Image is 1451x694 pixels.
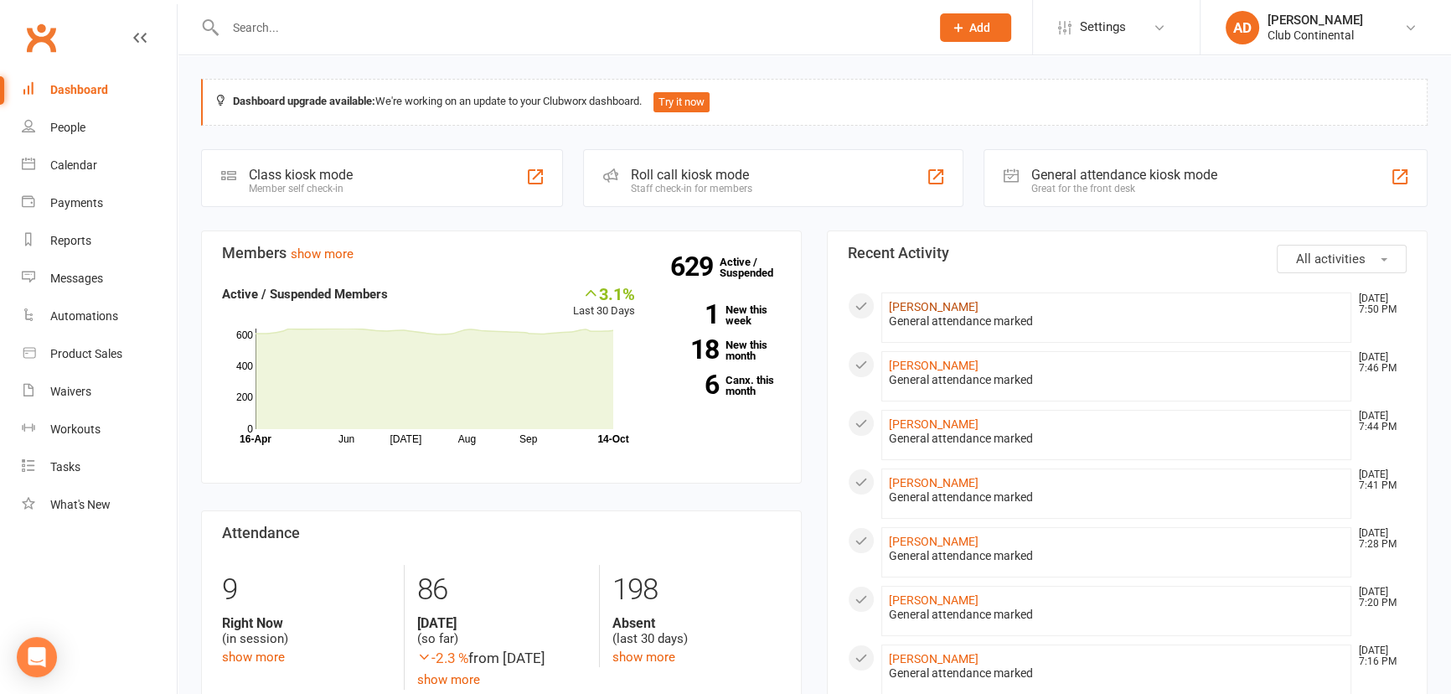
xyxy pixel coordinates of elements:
a: Messages [22,260,177,298]
div: 9 [222,565,391,615]
a: [PERSON_NAME] [889,535,979,548]
div: General attendance marked [889,373,1344,387]
div: (in session) [222,615,391,647]
div: from [DATE] [417,647,586,670]
div: General attendance marked [889,666,1344,681]
div: General attendance marked [889,432,1344,446]
time: [DATE] 7:44 PM [1350,411,1406,432]
div: 198 [612,565,781,615]
time: [DATE] 7:41 PM [1350,469,1406,491]
time: [DATE] 7:28 PM [1350,528,1406,550]
a: [PERSON_NAME] [889,300,979,313]
time: [DATE] 7:20 PM [1350,587,1406,609]
a: 18New this month [660,339,781,361]
a: Workouts [22,411,177,448]
a: Reports [22,222,177,260]
a: Dashboard [22,71,177,109]
div: General attendance marked [889,490,1344,505]
div: [PERSON_NAME] [1268,13,1363,28]
a: Automations [22,298,177,335]
a: [PERSON_NAME] [889,476,979,489]
div: General attendance kiosk mode [1031,167,1217,183]
div: Payments [50,196,103,210]
a: [PERSON_NAME] [889,593,979,607]
div: Automations [50,309,118,323]
div: General attendance marked [889,549,1344,563]
div: Tasks [50,460,80,474]
button: All activities [1277,245,1407,273]
div: Product Sales [50,347,122,360]
strong: 629 [670,254,720,279]
time: [DATE] 7:50 PM [1350,293,1406,315]
strong: [DATE] [417,615,586,631]
time: [DATE] 7:16 PM [1350,645,1406,667]
a: People [22,109,177,147]
a: show more [612,650,675,665]
div: Workouts [50,422,101,436]
span: All activities [1296,251,1366,267]
div: Waivers [50,385,91,398]
a: show more [291,246,354,262]
a: Product Sales [22,335,177,373]
a: Calendar [22,147,177,184]
h3: Recent Activity [848,245,1407,262]
a: show more [222,650,285,665]
span: Settings [1080,8,1126,46]
a: Waivers [22,373,177,411]
strong: 6 [660,372,719,397]
strong: Absent [612,615,781,631]
a: [PERSON_NAME] [889,417,979,431]
strong: 1 [660,302,719,327]
a: [PERSON_NAME] [889,652,979,666]
strong: Right Now [222,615,391,631]
a: 1New this week [660,304,781,326]
button: Try it now [653,92,710,112]
div: Great for the front desk [1031,183,1217,194]
strong: Active / Suspended Members [222,287,388,302]
span: Add [969,21,990,34]
button: Add [940,13,1011,42]
div: Staff check-in for members [631,183,752,194]
span: -2.3 % [417,650,468,666]
div: Club Continental [1268,28,1363,43]
time: [DATE] 7:46 PM [1350,352,1406,374]
a: Clubworx [20,17,62,59]
strong: Dashboard upgrade available: [233,95,375,107]
div: We're working on an update to your Clubworx dashboard. [201,79,1428,126]
a: 629Active / Suspended [720,244,793,291]
div: Open Intercom Messenger [17,637,57,677]
div: AD [1226,11,1259,44]
h3: Members [222,245,781,262]
div: Messages [50,272,103,285]
a: show more [417,672,480,687]
div: Roll call kiosk mode [631,167,752,183]
a: 6Canx. this month [660,375,781,396]
a: [PERSON_NAME] [889,359,979,372]
a: What's New [22,486,177,524]
a: Tasks [22,448,177,486]
input: Search... [220,16,918,39]
strong: 18 [660,337,719,362]
div: 86 [417,565,586,615]
div: (so far) [417,615,586,647]
div: General attendance marked [889,314,1344,329]
div: General attendance marked [889,608,1344,622]
div: 3.1% [573,284,635,303]
div: People [50,121,85,134]
div: (last 30 days) [612,615,781,647]
div: What's New [50,498,111,511]
div: Class kiosk mode [249,167,353,183]
div: Reports [50,234,91,247]
a: Payments [22,184,177,222]
div: Member self check-in [249,183,353,194]
h3: Attendance [222,525,781,541]
div: Last 30 Days [573,284,635,320]
div: Calendar [50,158,97,172]
div: Dashboard [50,83,108,96]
